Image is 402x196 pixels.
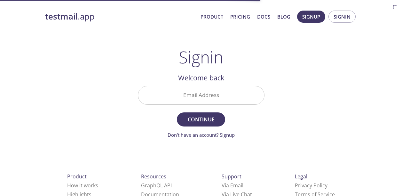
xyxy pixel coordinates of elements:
[257,12,270,21] a: Docs
[334,12,351,21] span: Signin
[177,112,225,127] button: Continue
[222,182,243,189] a: Via Email
[138,72,264,83] h2: Welcome back
[141,173,166,180] span: Resources
[277,12,290,21] a: Blog
[297,11,325,23] button: Signup
[222,173,241,180] span: Support
[168,132,235,138] a: Don't have an account? Signup
[201,12,223,21] a: Product
[184,115,218,124] span: Continue
[67,173,87,180] span: Product
[141,182,172,189] a: GraphQL API
[45,11,195,22] a: testmail.app
[295,182,327,189] a: Privacy Policy
[230,12,250,21] a: Pricing
[45,11,78,22] strong: testmail
[295,173,307,180] span: Legal
[302,12,320,21] span: Signup
[179,47,223,67] h1: Signin
[328,11,356,23] button: Signin
[67,182,98,189] a: How it works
